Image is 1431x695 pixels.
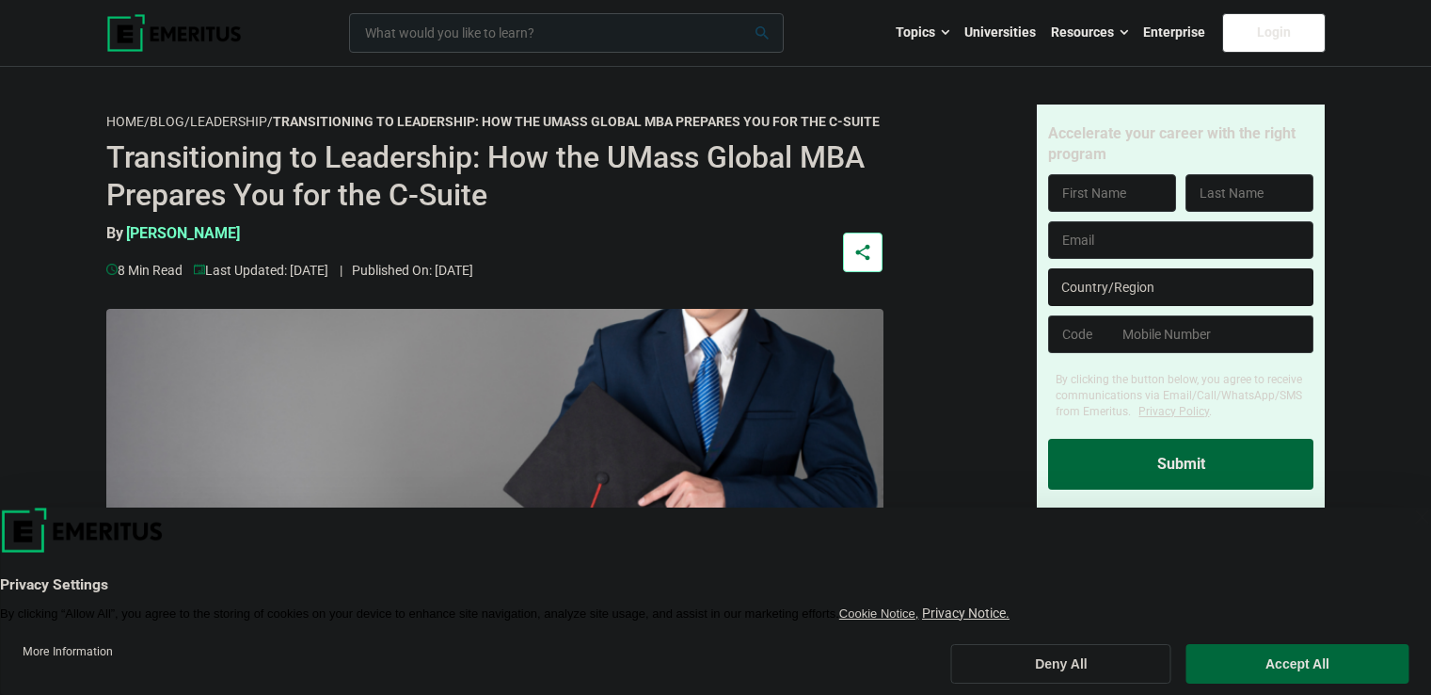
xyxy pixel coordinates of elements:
[1222,13,1326,53] a: Login
[273,114,880,129] strong: Transitioning to Leadership: How the UMass Global MBA Prepares You for the C-Suite
[150,114,184,130] a: Blog
[1048,123,1313,166] h4: Accelerate your career with the right program
[1138,405,1209,418] a: Privacy Policy
[1185,174,1313,212] input: Last Name
[1048,315,1109,353] input: Code
[349,13,784,53] input: woocommerce-product-search-field-0
[340,263,342,278] span: |
[190,114,267,130] a: Leadership
[1056,372,1313,419] label: By clicking the button below, you agree to receive communications via Email/Call/WhatsApp/SMS fro...
[106,114,880,129] span: / / /
[106,264,118,275] img: video-views
[106,224,123,242] span: By
[1048,439,1313,490] input: Submit
[1048,268,1313,306] select: Country
[1048,221,1313,259] input: Email
[1048,174,1176,212] input: First Name
[106,260,183,281] p: 8 min read
[106,114,144,130] a: Home
[126,223,240,244] p: [PERSON_NAME]
[106,138,883,214] h1: Transitioning to Leadership: How the UMass Global MBA Prepares You for the C-Suite
[194,260,328,281] p: Last Updated: [DATE]
[126,223,240,259] a: [PERSON_NAME]
[1109,315,1314,353] input: Mobile Number
[194,264,205,275] img: video-views
[340,260,473,281] p: Published On: [DATE]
